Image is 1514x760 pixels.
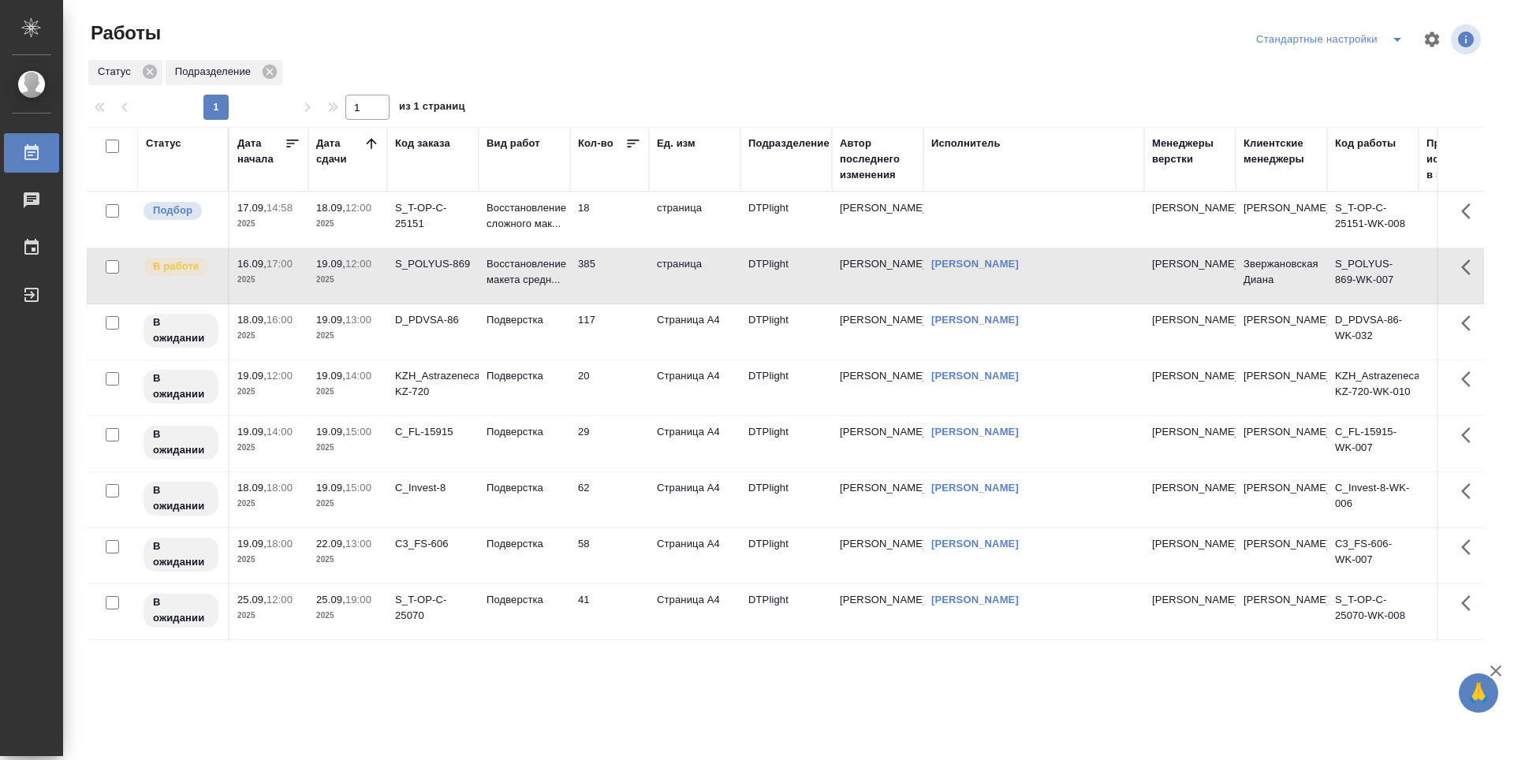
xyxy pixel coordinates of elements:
p: Подразделение [175,64,256,80]
td: [PERSON_NAME] [832,248,923,304]
td: [PERSON_NAME] [1236,416,1327,471]
td: [PERSON_NAME] [1236,584,1327,639]
p: Подверстка [487,424,562,440]
td: DTPlight [740,360,832,415]
td: DTPlight [740,416,832,471]
span: 🙏 [1465,676,1492,710]
div: Ед. изм [657,136,695,151]
p: 2025 [237,272,300,288]
p: 14:00 [345,370,371,382]
td: 117 [570,304,649,360]
p: 19.09, [316,426,345,438]
td: DTPlight [740,304,832,360]
button: Здесь прячутся важные кнопки [1452,360,1490,398]
div: Вид работ [487,136,540,151]
td: 385 [570,248,649,304]
button: Здесь прячутся важные кнопки [1452,192,1490,230]
td: [PERSON_NAME] [832,472,923,527]
p: 15:00 [345,482,371,494]
div: S_T-OP-C-25151 [395,200,471,232]
div: Подразделение [166,60,282,85]
p: 12:00 [267,370,293,382]
p: Подверстка [487,480,562,496]
button: Здесь прячутся важные кнопки [1452,248,1490,286]
p: В ожидании [153,371,209,402]
td: S_T-OP-C-25151-WK-008 [1327,192,1419,248]
p: Статус [98,64,136,80]
td: C3_FS-606-WK-007 [1327,528,1419,583]
p: 2025 [237,552,300,568]
p: [PERSON_NAME] [1152,592,1228,608]
p: 18:00 [267,538,293,550]
div: S_T-OP-C-25070 [395,592,471,624]
div: Код работы [1335,136,1396,151]
td: DTPlight [740,248,832,304]
td: DTPlight [740,472,832,527]
div: split button [1252,27,1413,52]
td: [PERSON_NAME] [1236,528,1327,583]
p: 14:00 [267,426,293,438]
td: Страница А4 [649,584,740,639]
div: C3_FS-606 [395,536,471,552]
button: Здесь прячутся важные кнопки [1452,472,1490,510]
p: 25.09, [237,594,267,605]
a: [PERSON_NAME] [931,426,1019,438]
td: [PERSON_NAME] [832,416,923,471]
div: Исполнитель назначен, приступать к работе пока рано [142,536,220,573]
div: D_PDVSA-86 [395,312,471,328]
td: C_FL-15915-WK-007 [1327,416,1419,471]
td: [PERSON_NAME] [1236,304,1327,360]
p: [PERSON_NAME] [1152,312,1228,328]
p: 2025 [316,384,379,400]
p: Подверстка [487,368,562,384]
td: 41 [570,584,649,639]
p: [PERSON_NAME] [1152,200,1228,216]
td: Страница А4 [649,416,740,471]
p: [PERSON_NAME] [1152,424,1228,440]
p: 2025 [316,496,379,512]
div: Прогресс исполнителя в SC [1426,136,1497,183]
td: S_T-OP-C-25070-WK-008 [1327,584,1419,639]
div: Код заказа [395,136,450,151]
p: [PERSON_NAME] [1152,480,1228,496]
td: страница [649,192,740,248]
p: 19.09, [316,482,345,494]
p: В работе [153,259,199,274]
div: S_POLYUS-869 [395,256,471,272]
p: Подверстка [487,536,562,552]
td: DTPlight [740,192,832,248]
p: 12:00 [345,202,371,214]
p: Восстановление макета средн... [487,256,562,288]
p: 18.09, [237,482,267,494]
td: Звержановская Диана [1236,248,1327,304]
p: 14:58 [267,202,293,214]
td: [PERSON_NAME] [832,192,923,248]
p: 19.09, [237,538,267,550]
p: 18.09, [237,314,267,326]
button: Здесь прячутся важные кнопки [1452,304,1490,342]
button: Здесь прячутся важные кнопки [1452,416,1490,454]
p: 18.09, [316,202,345,214]
p: Подбор [153,203,192,218]
p: 17:00 [267,258,293,270]
p: 19.09, [237,370,267,382]
p: Подверстка [487,312,562,328]
td: [PERSON_NAME] [1236,472,1327,527]
p: В ожидании [153,538,209,570]
p: 19.09, [316,314,345,326]
p: 2025 [316,328,379,344]
td: [PERSON_NAME] [832,304,923,360]
div: Исполнитель назначен, приступать к работе пока рано [142,368,220,405]
div: Подразделение [748,136,830,151]
p: 19:00 [345,594,371,605]
td: 62 [570,472,649,527]
p: 2025 [237,440,300,456]
p: 17.09, [237,202,267,214]
p: [PERSON_NAME] [1152,368,1228,384]
td: Страница А4 [649,360,740,415]
div: KZH_Astrazeneca-KZ-720 [395,368,471,400]
div: Можно подбирать исполнителей [142,200,220,222]
button: Здесь прячутся важные кнопки [1452,584,1490,622]
p: 13:00 [345,538,371,550]
p: 12:00 [267,594,293,605]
